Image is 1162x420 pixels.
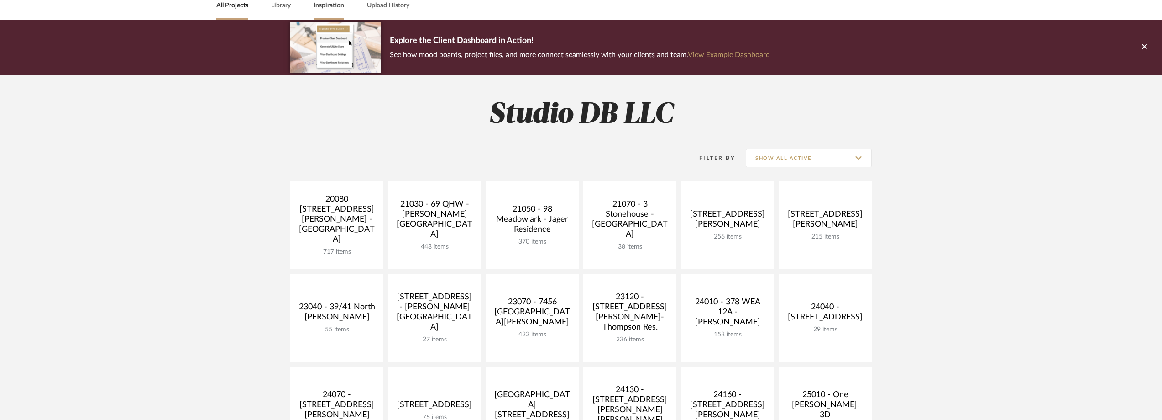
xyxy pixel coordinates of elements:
[591,199,669,243] div: 21070 - 3 Stonehouse - [GEOGRAPHIC_DATA]
[395,199,474,243] div: 21030 - 69 QHW - [PERSON_NAME][GEOGRAPHIC_DATA]
[493,204,571,238] div: 21050 - 98 Meadowlark - Jager Residence
[390,48,770,61] p: See how mood boards, project files, and more connect seamlessly with your clients and team.
[687,154,735,163] div: Filter By
[390,34,770,48] p: Explore the Client Dashboard in Action!
[252,98,910,132] h2: Studio DB LLC
[493,297,571,331] div: 23070 - 7456 [GEOGRAPHIC_DATA][PERSON_NAME]
[493,331,571,339] div: 422 items
[395,400,474,414] div: [STREET_ADDRESS]
[786,233,864,241] div: 215 items
[688,297,767,331] div: 24010 - 378 WEA 12A - [PERSON_NAME]
[688,51,770,58] a: View Example Dashboard
[786,302,864,326] div: 24040 - [STREET_ADDRESS]
[395,243,474,251] div: 448 items
[786,209,864,233] div: [STREET_ADDRESS][PERSON_NAME]
[298,302,376,326] div: 23040 - 39/41 North [PERSON_NAME]
[493,238,571,246] div: 370 items
[688,331,767,339] div: 153 items
[395,336,474,344] div: 27 items
[298,194,376,248] div: 20080 [STREET_ADDRESS][PERSON_NAME] - [GEOGRAPHIC_DATA]
[290,22,381,73] img: d5d033c5-7b12-40c2-a960-1ecee1989c38.png
[298,248,376,256] div: 717 items
[298,326,376,334] div: 55 items
[591,292,669,336] div: 23120 - [STREET_ADDRESS][PERSON_NAME]-Thompson Res.
[786,326,864,334] div: 29 items
[591,243,669,251] div: 38 items
[395,292,474,336] div: [STREET_ADDRESS] - [PERSON_NAME][GEOGRAPHIC_DATA]
[591,336,669,344] div: 236 items
[688,233,767,241] div: 256 items
[688,209,767,233] div: [STREET_ADDRESS][PERSON_NAME]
